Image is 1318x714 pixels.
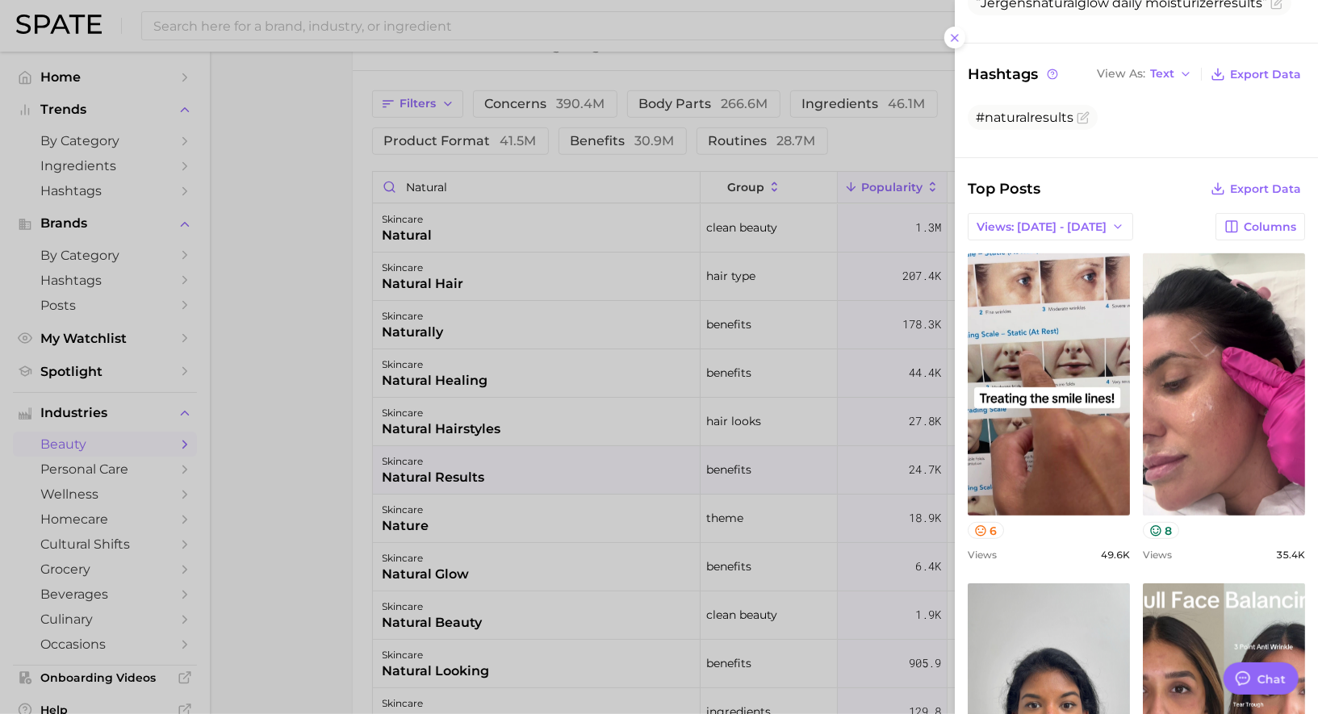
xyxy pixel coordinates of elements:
span: Views [1143,549,1172,561]
span: Export Data [1230,182,1301,196]
span: Top Posts [968,177,1040,200]
button: 8 [1143,522,1179,539]
span: Columns [1244,220,1296,234]
span: Export Data [1230,68,1301,81]
span: Views: [DATE] - [DATE] [977,220,1107,234]
button: Views: [DATE] - [DATE] [968,213,1133,240]
button: 6 [968,522,1004,539]
span: Hashtags [968,63,1061,86]
span: Text [1150,69,1174,78]
button: Flag as miscategorized or irrelevant [1077,111,1090,124]
span: 49.6k [1101,549,1130,561]
span: 35.4k [1276,549,1305,561]
span: View As [1097,69,1145,78]
button: Export Data [1207,177,1305,200]
button: Columns [1215,213,1305,240]
button: Export Data [1207,63,1305,86]
span: #naturalresults [976,110,1073,125]
span: Views [968,549,997,561]
button: View AsText [1093,64,1196,85]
